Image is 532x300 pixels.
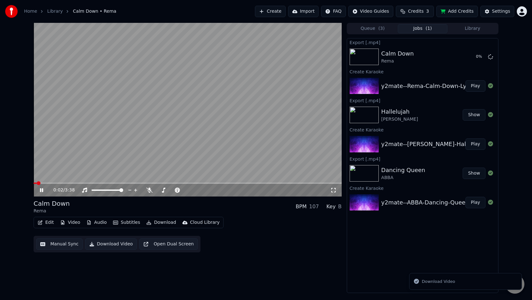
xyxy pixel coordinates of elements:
button: Edit [35,218,56,227]
div: 0 % [476,54,485,59]
div: y2mate--ABBA-Dancing-Queen-Lyrics [381,198,487,207]
div: ABBA [381,175,425,181]
button: Open Dual Screen [139,238,198,250]
button: Download [144,218,179,227]
span: ( 3 ) [378,25,385,32]
button: Show [463,168,485,179]
div: Key [326,203,336,210]
div: Create Karaoke [347,126,498,133]
button: Queue [348,24,398,33]
span: Calm Down • Rema [73,8,116,15]
button: Download Video [85,238,137,250]
div: Export [.mp4] [347,38,498,46]
div: / [54,187,69,193]
span: 0:02 [54,187,63,193]
a: Home [24,8,37,15]
div: Settings [492,8,510,15]
button: Credits3 [396,6,434,17]
div: Calm Down [381,49,414,58]
div: Export [.mp4] [347,97,498,104]
div: Create Karaoke [347,184,498,192]
button: Manual Sync [36,238,83,250]
div: Rema [34,208,70,214]
span: ( 1 ) [426,25,432,32]
div: B [338,203,342,210]
div: Rema [381,58,414,64]
div: Cloud Library [190,219,219,226]
div: Hallelujah [381,107,418,116]
div: y2mate--Rema-Calm-Down-Lyrics [381,82,476,90]
div: BPM [296,203,307,210]
div: Export [.mp4] [347,155,498,163]
div: Dancing Queen [381,166,425,175]
button: Settings [480,6,514,17]
button: Create [255,6,286,17]
span: 3 [426,8,429,15]
button: FAQ [321,6,345,17]
button: Library [447,24,497,33]
button: Import [288,6,319,17]
nav: breadcrumb [24,8,116,15]
div: Create Karaoke [347,68,498,75]
button: Video [58,218,83,227]
button: Add Credits [436,6,478,17]
span: Credits [408,8,423,15]
button: Subtitles [111,218,142,227]
div: Calm Down [34,199,70,208]
button: Jobs [398,24,448,33]
button: Video Guides [348,6,393,17]
img: youka [5,5,18,18]
div: y2mate--[PERSON_NAME]-Hallelujah-Lyrics [381,140,503,149]
button: Show [463,109,485,121]
div: [PERSON_NAME] [381,116,418,123]
button: Audio [84,218,109,227]
button: Play [465,138,485,150]
button: Play [465,80,485,92]
div: Download Video [422,278,455,285]
div: 107 [309,203,319,210]
span: 3:38 [65,187,75,193]
button: Play [465,197,485,208]
a: Library [47,8,63,15]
